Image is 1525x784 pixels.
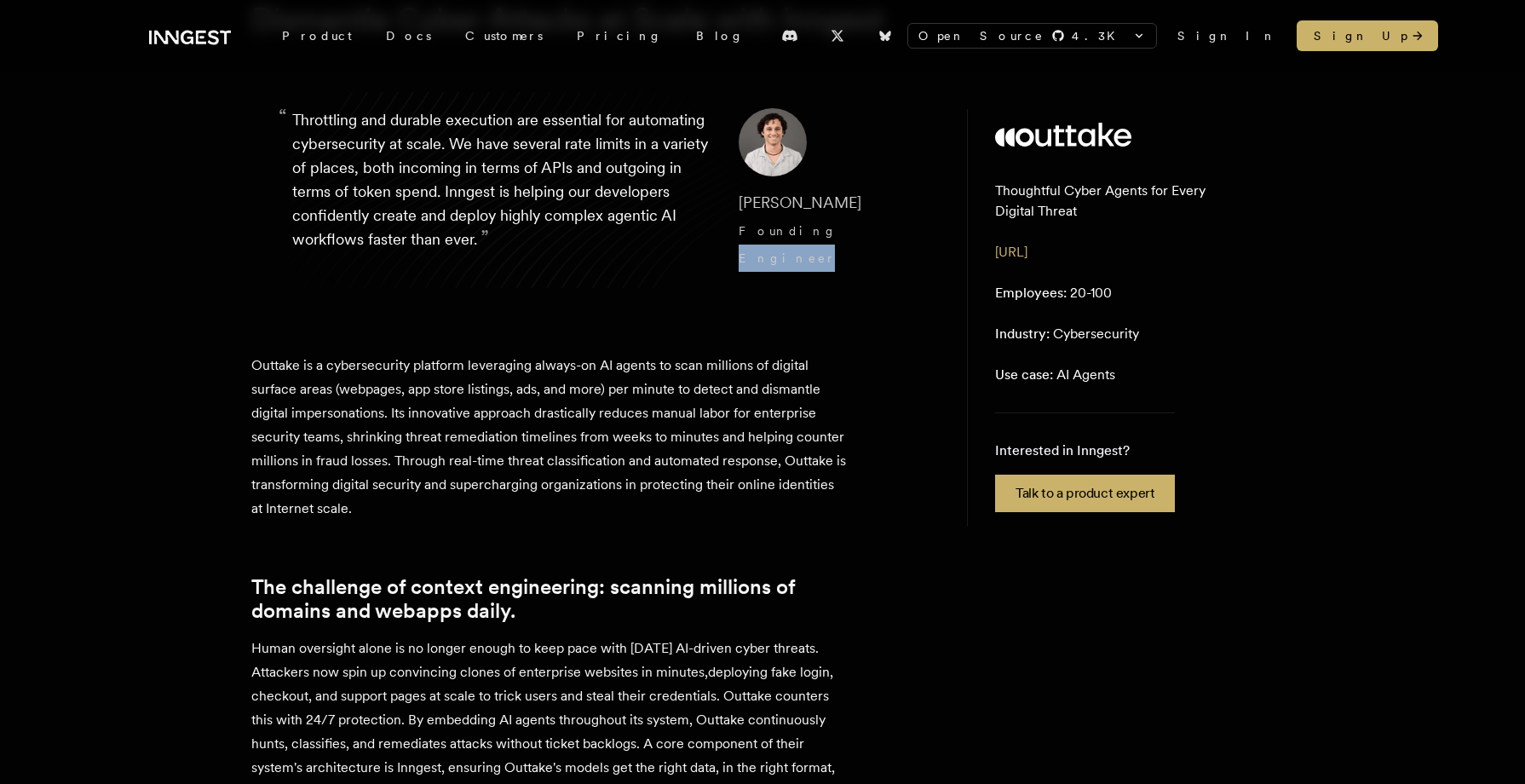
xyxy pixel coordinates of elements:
[265,20,369,51] div: Product
[918,27,1044,44] span: Open Source
[995,366,1053,383] span: Use case:
[1072,27,1125,44] span: 4.3 K
[679,20,761,51] a: Blog
[866,22,904,49] a: Bluesky
[279,112,287,122] span: “
[251,354,848,521] p: Outtake is a cybersecurity platform leveraging always-on AI agents to scan millions of digital su...
[995,324,1139,344] p: Cybersecurity
[448,20,560,51] a: Customers
[995,326,1050,342] span: Industry:
[739,224,837,265] span: Founding Engineer
[995,475,1175,512] a: Talk to a product expert
[995,181,1246,222] p: Thoughtful Cyber Agents for Every Digital Threat
[995,285,1067,301] span: Employees:
[369,20,448,51] a: Docs
[560,20,679,51] a: Pricing
[771,22,809,49] a: Discord
[995,365,1115,385] p: AI Agents
[739,108,807,176] img: Image of Diego Escobedo
[819,22,856,49] a: X
[739,193,861,211] span: [PERSON_NAME]
[995,244,1027,260] a: [URL]
[1297,20,1438,51] a: Sign Up
[995,283,1112,303] p: 20-100
[1177,27,1276,44] a: Sign In
[995,441,1175,461] p: Interested in Inngest?
[251,575,848,623] a: The challenge of context engineering: scanning millions of domains and webapps daily.
[481,225,489,250] span: ”
[995,123,1131,147] img: Outtake's logo
[292,108,711,272] p: Throttling and durable execution are essential for automating cybersecurity at scale. We have sev...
